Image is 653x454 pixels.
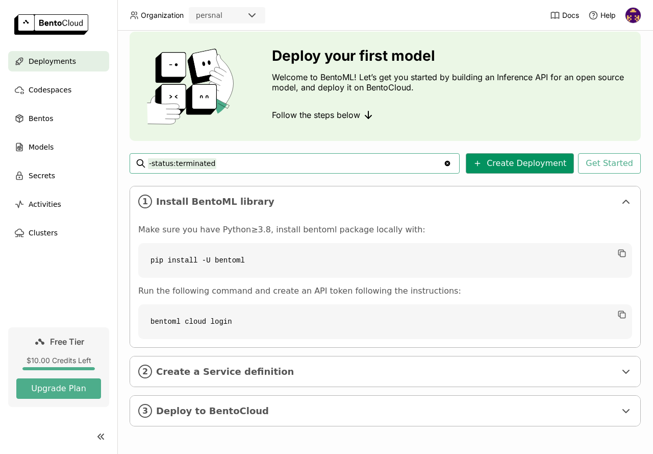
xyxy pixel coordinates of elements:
p: Run the following command and create an API token following the instructions: [138,286,632,296]
i: 3 [138,404,152,418]
div: 3Deploy to BentoCloud [130,396,640,426]
i: 2 [138,365,152,378]
span: Deployments [29,55,76,67]
div: 1Install BentoML library [130,186,640,217]
a: Models [8,137,109,157]
span: Activities [29,198,61,210]
span: Free Tier [50,337,84,347]
span: Create a Service definition [156,366,616,377]
span: Organization [141,11,184,20]
a: Deployments [8,51,109,71]
i: 1 [138,195,152,208]
span: Deploy to BentoCloud [156,405,616,417]
p: Make sure you have Python≥3.8, install bentoml package locally with: [138,225,632,235]
button: Get Started [578,153,641,174]
div: Help [588,10,616,20]
a: Free Tier$10.00 Credits LeftUpgrade Plan [8,327,109,407]
a: Docs [550,10,579,20]
svg: Clear value [443,159,451,168]
div: $10.00 Credits Left [16,356,101,365]
code: bentoml cloud login [138,304,632,339]
a: Clusters [8,223,109,243]
span: Follow the steps below [272,110,360,120]
a: Codespaces [8,80,109,100]
img: fdg fgdf [625,8,641,23]
span: Codespaces [29,84,71,96]
span: Clusters [29,227,58,239]
span: Secrets [29,170,55,182]
img: cover onboarding [138,48,247,125]
a: Secrets [8,165,109,186]
code: pip install -U bentoml [138,243,632,278]
input: Search [148,155,443,172]
a: Bentos [8,108,109,129]
span: Help [600,11,616,20]
div: persnal [196,10,222,20]
img: logo [14,14,88,35]
p: Welcome to BentoML! Let’s get you started by building an Inference API for an open source model, ... [272,72,633,92]
h3: Deploy your first model [272,47,633,64]
span: Models [29,141,54,153]
span: Install BentoML library [156,196,616,207]
button: Upgrade Plan [16,378,101,399]
button: Create Deployment [466,153,574,174]
input: Selected persnal. [223,11,224,21]
span: Docs [562,11,579,20]
span: Bentos [29,112,53,125]
div: 2Create a Service definition [130,356,640,387]
a: Activities [8,194,109,214]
